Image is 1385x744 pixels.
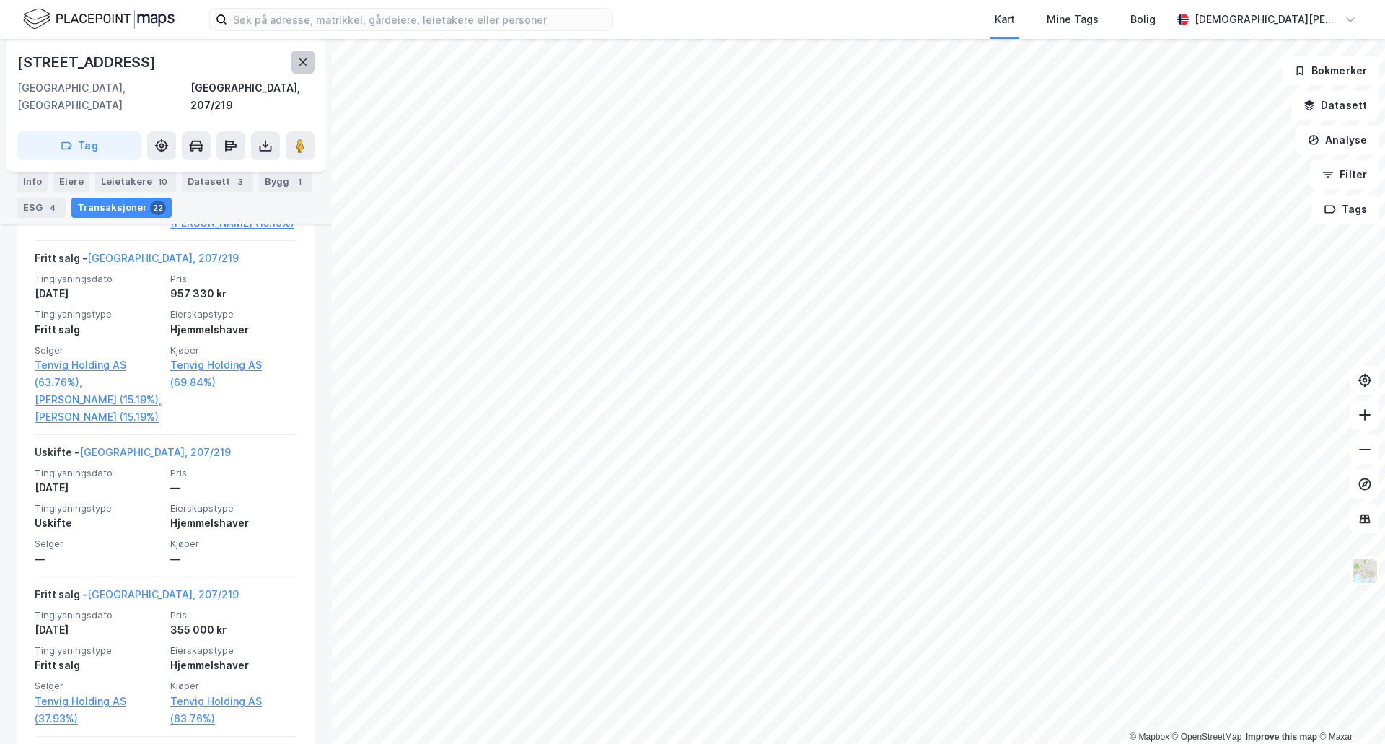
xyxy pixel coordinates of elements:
[35,586,239,609] div: Fritt salg -
[35,250,239,273] div: Fritt salg -
[17,172,48,192] div: Info
[170,308,297,320] span: Eierskapstype
[170,479,297,496] div: —
[170,356,297,391] a: Tenvig Holding AS (69.84%)
[35,467,162,479] span: Tinglysningsdato
[170,538,297,550] span: Kjøper
[182,172,253,192] div: Datasett
[17,51,159,74] div: [STREET_ADDRESS]
[23,6,175,32] img: logo.f888ab2527a4732fd821a326f86c7f29.svg
[155,175,170,189] div: 10
[35,657,162,674] div: Fritt salg
[1351,557,1379,585] img: Z
[35,408,162,426] a: [PERSON_NAME] (15.19%)
[1291,91,1379,120] button: Datasett
[170,621,297,639] div: 355 000 kr
[45,201,60,215] div: 4
[227,9,612,30] input: Søk på adresse, matrikkel, gårdeiere, leietakere eller personer
[71,198,172,218] div: Transaksjoner
[1282,56,1379,85] button: Bokmerker
[259,172,312,192] div: Bygg
[35,391,162,408] a: [PERSON_NAME] (15.19%),
[170,467,297,479] span: Pris
[35,693,162,727] a: Tenvig Holding AS (37.93%)
[35,273,162,285] span: Tinglysningsdato
[170,609,297,621] span: Pris
[35,680,162,692] span: Selger
[35,479,162,496] div: [DATE]
[1310,160,1379,189] button: Filter
[17,198,66,218] div: ESG
[35,344,162,356] span: Selger
[35,321,162,338] div: Fritt salg
[35,621,162,639] div: [DATE]
[1246,732,1317,742] a: Improve this map
[35,644,162,657] span: Tinglysningstype
[87,588,239,600] a: [GEOGRAPHIC_DATA], 207/219
[233,175,247,189] div: 3
[17,79,190,114] div: [GEOGRAPHIC_DATA], [GEOGRAPHIC_DATA]
[292,175,307,189] div: 1
[35,285,162,302] div: [DATE]
[995,11,1015,28] div: Kart
[170,644,297,657] span: Eierskapstype
[170,502,297,515] span: Eierskapstype
[170,551,297,568] div: —
[35,515,162,532] div: Uskifte
[170,657,297,674] div: Hjemmelshaver
[170,321,297,338] div: Hjemmelshaver
[150,201,166,215] div: 22
[170,515,297,532] div: Hjemmelshaver
[170,693,297,727] a: Tenvig Holding AS (63.76%)
[35,356,162,391] a: Tenvig Holding AS (63.76%),
[1312,195,1379,224] button: Tags
[170,273,297,285] span: Pris
[1047,11,1099,28] div: Mine Tags
[170,344,297,356] span: Kjøper
[1172,732,1242,742] a: OpenStreetMap
[35,551,162,568] div: —
[53,172,89,192] div: Eiere
[170,680,297,692] span: Kjøper
[35,538,162,550] span: Selger
[1313,675,1385,744] iframe: Chat Widget
[87,252,239,264] a: [GEOGRAPHIC_DATA], 207/219
[1130,732,1169,742] a: Mapbox
[190,79,315,114] div: [GEOGRAPHIC_DATA], 207/219
[35,444,231,467] div: Uskifte -
[35,308,162,320] span: Tinglysningstype
[1195,11,1339,28] div: [DEMOGRAPHIC_DATA][PERSON_NAME]
[170,285,297,302] div: 957 330 kr
[35,609,162,621] span: Tinglysningsdato
[79,446,231,458] a: [GEOGRAPHIC_DATA], 207/219
[1313,675,1385,744] div: Kontrollprogram for chat
[1130,11,1156,28] div: Bolig
[95,172,176,192] div: Leietakere
[17,131,141,160] button: Tag
[35,502,162,515] span: Tinglysningstype
[1296,126,1379,154] button: Analyse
